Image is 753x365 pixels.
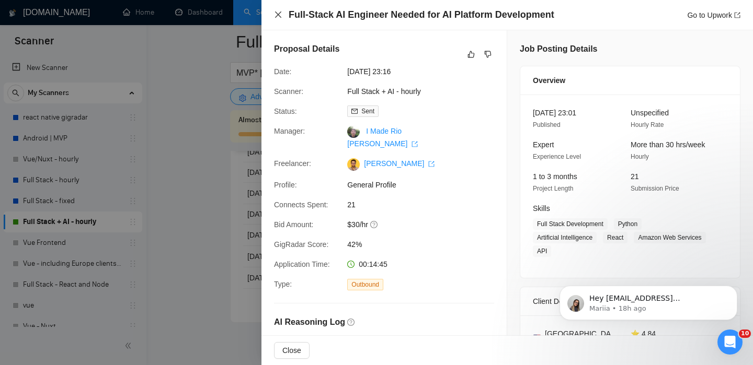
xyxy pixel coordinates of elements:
[533,287,727,315] div: Client Details
[274,181,297,189] span: Profile:
[533,75,565,86] span: Overview
[482,48,494,61] button: dislike
[533,109,576,117] span: [DATE] 23:01
[467,50,475,58] span: like
[631,140,705,149] span: More than 30 hrs/week
[739,329,751,338] span: 10
[687,11,740,19] a: Go to Upworkexport
[533,218,608,230] span: Full Stack Development
[274,159,311,168] span: Freelancer:
[282,345,301,356] span: Close
[533,334,541,341] img: 🇺🇸
[274,127,305,135] span: Manager:
[289,8,554,21] h4: Full-Stack AI Engineer Needed for AI Platform Development
[533,185,573,192] span: Project Length
[533,172,577,181] span: 1 to 3 months
[274,43,339,55] h5: Proposal Details
[347,319,355,326] span: question-circle
[533,140,554,149] span: Expert
[359,260,387,268] span: 00:14:45
[274,220,314,229] span: Bid Amount:
[361,108,374,115] span: Sent
[603,232,627,243] span: React
[274,316,345,328] h5: AI Reasoning Log
[274,201,328,209] span: Connects Spent:
[347,66,504,77] span: [DATE] 23:16
[631,109,669,117] span: Unspecified
[274,260,330,268] span: Application Time:
[614,218,642,230] span: Python
[347,179,504,191] span: General Profile
[347,86,504,97] span: Full Stack + AI - hourly
[351,108,358,114] span: mail
[631,121,664,128] span: Hourly Rate
[734,12,740,18] span: export
[634,232,705,243] span: Amazon Web Services
[717,329,743,355] iframe: Intercom live chat
[484,50,492,58] span: dislike
[274,280,292,288] span: Type:
[347,219,504,230] span: $30/hr
[533,153,581,160] span: Experience Level
[347,279,383,290] span: Outbound
[533,232,597,243] span: Artificial Intelligence
[631,185,679,192] span: Submission Price
[347,261,355,268] span: clock-circle
[347,127,418,148] a: I Made Rio [PERSON_NAME] export
[347,199,504,210] span: 21
[274,87,303,96] span: Scanner:
[465,48,477,61] button: like
[631,153,649,160] span: Hourly
[274,67,291,76] span: Date:
[412,141,418,147] span: export
[631,172,639,181] span: 21
[428,161,435,167] span: export
[347,239,504,250] span: 42%
[533,121,561,128] span: Published
[274,240,328,249] span: GigRadar Score:
[520,43,597,55] h5: Job Posting Details
[274,10,282,19] span: close
[370,220,379,229] span: question-circle
[533,204,550,213] span: Skills
[274,107,297,115] span: Status:
[347,158,360,171] img: c1nXP9FlooVbUyOooAr7U0Zk7hAPzuG0XrW_EEPs5nf7FZrsXLcizSy5CcFGi72eO8
[544,264,753,337] iframe: Intercom notifications message
[274,10,282,19] button: Close
[364,159,435,168] a: [PERSON_NAME] export
[533,245,551,257] span: API
[274,342,310,359] button: Close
